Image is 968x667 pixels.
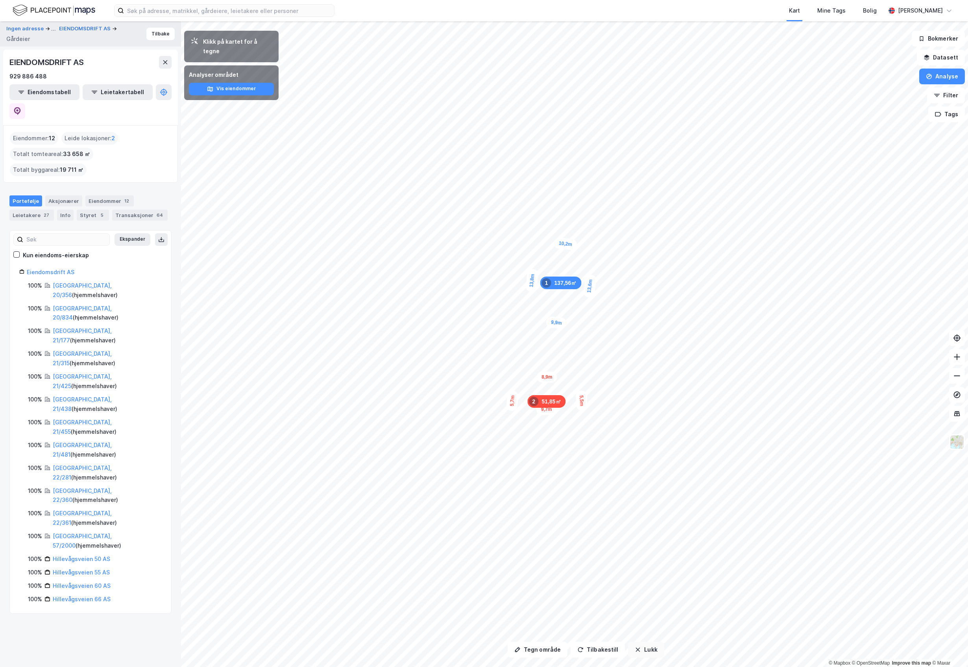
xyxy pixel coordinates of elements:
div: 929 886 488 [9,72,47,81]
div: ( hjemmelshaver ) [53,418,162,437]
div: Totalt tomteareal : [10,148,93,160]
div: Mine Tags [817,6,846,15]
div: 100% [28,595,42,604]
input: Søk på adresse, matrikkel, gårdeiere, leietakere eller personer [124,5,334,17]
div: Bolig [863,6,877,15]
div: 100% [28,281,42,290]
div: Map marker [536,404,557,415]
div: Map marker [527,395,565,408]
div: Portefølje [9,195,42,206]
a: OpenStreetMap [852,660,890,666]
span: 2 [111,134,115,143]
div: ... [51,24,56,33]
div: ( hjemmelshaver ) [53,326,162,345]
div: Eiendommer [85,195,134,206]
div: Kontrollprogram for chat [929,629,968,667]
img: Z [950,435,964,450]
div: Klikk på kartet for å tegne [203,37,272,56]
button: Tags [928,106,965,122]
a: [GEOGRAPHIC_DATA], 21/315 [53,350,112,366]
span: 33 658 ㎡ [63,149,90,159]
div: EIENDOMSDRIFT AS [9,56,85,69]
a: [GEOGRAPHIC_DATA], 20/834 [53,305,112,321]
div: Transaksjoner [112,210,168,221]
div: Map marker [525,269,539,293]
span: 12 [49,134,55,143]
button: Ekspander [115,233,150,246]
button: Vis eiendommer [189,83,274,95]
div: ( hjemmelshaver ) [53,509,162,528]
button: Tegn område [508,642,567,658]
div: Kart [789,6,800,15]
button: Datasett [917,50,965,65]
a: [GEOGRAPHIC_DATA], 22/361 [53,510,112,526]
div: ( hjemmelshaver ) [53,304,162,323]
div: 100% [28,581,42,591]
div: Map marker [537,372,557,383]
a: Mapbox [829,660,850,666]
div: 100% [28,349,42,359]
a: [GEOGRAPHIC_DATA], 21/177 [53,327,112,344]
div: Eiendommer : [10,132,58,145]
iframe: Chat Widget [929,629,968,667]
a: Hillevågsveien 55 AS [53,569,110,576]
div: 1 [542,278,551,288]
a: [GEOGRAPHIC_DATA], 20/356 [53,282,112,298]
div: 100% [28,440,42,450]
div: Info [57,210,74,221]
div: 100% [28,463,42,473]
div: Styret [77,210,109,221]
div: 100% [28,395,42,404]
div: 27 [42,211,51,219]
div: Map marker [506,390,519,412]
div: Gårdeier [6,34,30,44]
a: Hillevågsveien 50 AS [53,556,110,562]
a: [GEOGRAPHIC_DATA], 22/360 [53,487,112,504]
button: Analyse [919,69,965,84]
div: Leide lokasjoner : [61,132,118,145]
div: Map marker [554,237,578,251]
input: Søk [23,234,109,245]
button: Filter [927,87,965,103]
div: Map marker [583,274,597,298]
div: [PERSON_NAME] [898,6,943,15]
div: Map marker [576,390,587,411]
button: EIENDOMSDRIFT AS [59,25,112,33]
button: Eiendomstabell [9,84,79,100]
div: ( hjemmelshaver ) [53,486,162,505]
div: Map marker [540,277,582,289]
button: Lukk [628,642,664,658]
a: Hillevågsveien 60 AS [53,582,111,589]
div: 100% [28,509,42,518]
div: 100% [28,418,42,427]
a: [GEOGRAPHIC_DATA], 57/2000 [53,533,112,549]
div: ( hjemmelshaver ) [53,281,162,300]
span: 19 711 ㎡ [60,165,83,175]
a: [GEOGRAPHIC_DATA], 22/281 [53,464,112,481]
a: Hillevågsveien 66 AS [53,596,111,602]
button: Tilbakestill [571,642,625,658]
div: 2 [529,397,538,406]
div: 100% [28,531,42,541]
div: Totalt byggareal : [10,163,87,176]
div: ( hjemmelshaver ) [53,463,162,482]
a: [GEOGRAPHIC_DATA], 21/438 [53,396,112,412]
div: 100% [28,486,42,496]
div: Aksjonærer [45,195,82,206]
div: ( hjemmelshaver ) [53,349,162,368]
div: 100% [28,554,42,564]
a: Eiendomsdrift AS [27,269,74,275]
button: Leietakertabell [83,84,153,100]
div: 64 [155,211,164,219]
div: ( hjemmelshaver ) [53,440,162,459]
a: Improve this map [892,660,931,666]
a: [GEOGRAPHIC_DATA], 21/481 [53,442,112,458]
div: 5 [98,211,106,219]
div: 12 [123,197,131,205]
button: Bokmerker [912,31,965,46]
div: 100% [28,326,42,336]
div: ( hjemmelshaver ) [53,531,162,550]
div: Kun eiendoms-eierskap [23,251,89,260]
button: Tilbake [146,28,175,40]
a: [GEOGRAPHIC_DATA], 21/455 [53,419,112,435]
